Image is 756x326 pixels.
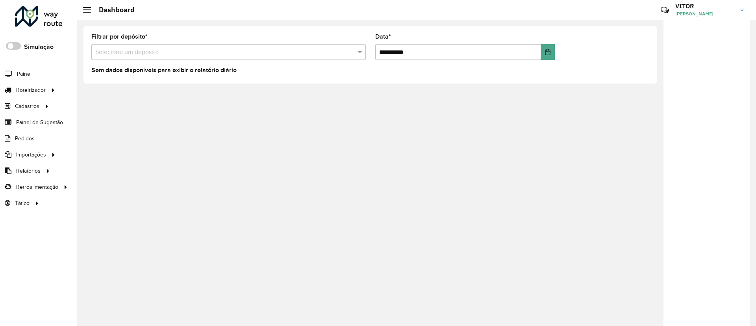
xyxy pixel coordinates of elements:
[541,44,555,60] button: Choose Date
[675,2,734,10] h3: VITOR
[15,199,30,207] span: Tático
[15,102,39,110] span: Cadastros
[91,65,237,75] label: Sem dados disponíveis para exibir o relatório diário
[16,183,58,191] span: Retroalimentação
[375,32,391,41] label: Data
[16,151,46,159] span: Importações
[656,2,673,19] a: Contato Rápido
[91,6,135,14] h2: Dashboard
[675,10,734,17] span: [PERSON_NAME]
[16,118,63,127] span: Painel de Sugestão
[17,70,31,78] span: Painel
[91,32,148,41] label: Filtrar por depósito
[16,86,46,94] span: Roteirizador
[24,42,54,52] label: Simulação
[15,134,35,143] span: Pedidos
[16,167,41,175] span: Relatórios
